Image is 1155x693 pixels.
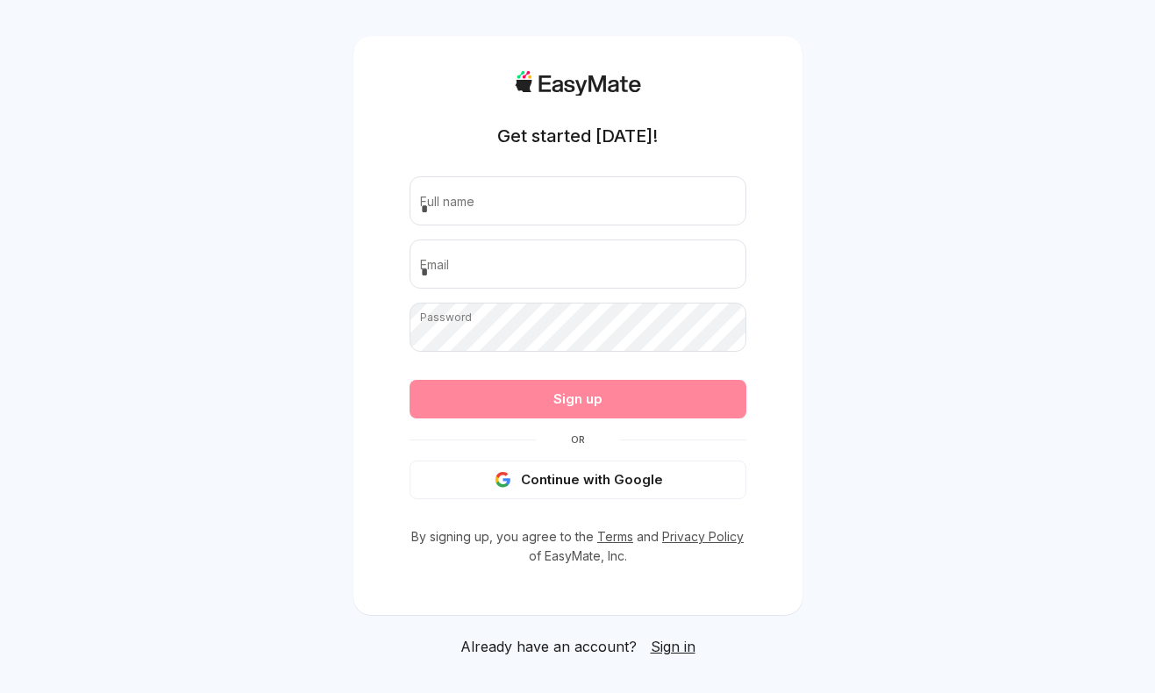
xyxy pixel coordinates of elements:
[597,529,633,544] a: Terms
[662,529,744,544] a: Privacy Policy
[460,636,637,657] span: Already have an account?
[651,636,695,657] a: Sign in
[410,461,746,499] button: Continue with Google
[536,432,620,447] span: Or
[497,124,658,148] h1: Get started [DATE]!
[651,638,695,655] span: Sign in
[410,527,746,566] p: By signing up, you agree to the and of EasyMate, Inc.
